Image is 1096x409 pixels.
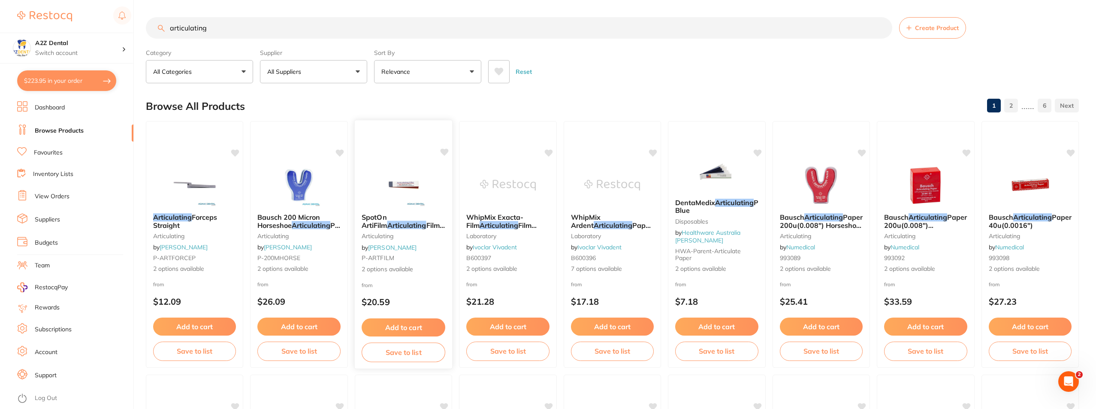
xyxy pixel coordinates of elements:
span: 2 options available [257,265,340,273]
p: $26.09 [257,297,340,306]
label: Category [146,49,253,57]
span: P-200MHORSE [257,254,300,262]
button: Log Out [17,392,131,406]
a: Log Out [35,394,57,403]
button: Add to cart [466,318,549,336]
span: WhipMix Exacta-Film [466,213,523,229]
img: Restocq Logo [17,11,72,21]
em: Articulating [1013,213,1052,221]
p: $20.59 [362,297,445,307]
span: 2 options available [362,265,445,273]
button: All Categories [146,60,253,83]
b: Bausch 200 Micron Horseshoe Articulating Paper Sheets (50) [257,213,340,229]
a: Budgets [35,239,58,247]
span: 993098 [989,254,1009,262]
b: WhipMix Exacta-Film Articulating Film 19µm / 75 [466,213,549,229]
span: Paper Blue [675,198,773,215]
p: All Categories [153,67,195,76]
span: DentaMedix [675,198,715,207]
em: Articulating [153,213,192,221]
button: Add to cart [989,318,1072,336]
b: SpotOn ArtiFilm Articulating Film 13 Micron [362,213,445,229]
p: $7.18 [675,297,758,306]
p: Relevance [381,67,414,76]
h4: A2Z Dental [35,39,122,48]
span: Bausch [780,213,804,221]
button: Add to cart [780,318,863,336]
button: Save to list [780,342,863,361]
small: articulating [884,233,967,239]
label: Supplier [260,49,367,57]
span: by [153,243,208,251]
button: Relevance [374,60,481,83]
a: 6 [1038,97,1051,114]
span: from [675,281,686,288]
button: Add to cart [675,318,758,336]
a: [PERSON_NAME] [160,243,208,251]
button: Save to list [257,342,340,361]
p: All Suppliers [267,67,305,76]
small: laboratory [571,233,654,239]
small: laboratory [466,233,549,239]
a: Browse Products [35,127,84,135]
img: A2Z Dental [13,39,30,57]
span: Paper 200u(0.008") Horseshoe BK-04, 50pcsm [780,213,863,237]
a: Numedical [995,243,1024,251]
a: Support [35,371,57,380]
iframe: Intercom live chat [1058,371,1079,392]
em: Articulating [594,221,632,230]
img: Bausch Articulating Paper 40u(0.0016") [1002,164,1058,206]
button: Save to list [362,342,445,362]
b: Bausch Articulating Paper 200u(0.008") Horseshoe BK-04, 50pcsm [780,213,863,229]
span: by [362,243,417,251]
a: Suppliers [35,215,60,224]
span: Paper 200u(0.008") w/dispenser BK-02 300pcs [884,213,967,245]
em: Articulating [387,221,426,229]
button: All Suppliers [260,60,367,83]
a: 2 [1004,97,1018,114]
button: Reset [513,60,534,83]
span: from [884,281,895,288]
span: from [571,281,582,288]
a: Ivoclar Vivadent [577,243,622,251]
img: WhipMix Exacta-Film Articulating Film 19µm / 75 [480,164,536,206]
em: Articulating [804,213,843,221]
span: 7 options available [571,265,654,273]
input: Search Products [146,17,892,39]
small: articulating [362,233,445,239]
img: RestocqPay [17,282,27,292]
button: $223.95 in your order [17,70,116,91]
p: $33.59 [884,297,967,306]
span: SpotOn ArtiFilm [362,213,387,230]
em: Articulating [292,221,330,230]
p: $12.09 [153,297,236,306]
a: Numedical [891,243,919,251]
span: from [153,281,164,288]
a: View Orders [35,192,69,201]
a: Ivoclar Vivadent [473,243,517,251]
span: 2 options available [780,265,863,273]
button: Save to list [989,342,1072,361]
span: 2 options available [884,265,967,273]
a: Dashboard [35,103,65,112]
span: 993092 [884,254,905,262]
span: by [989,243,1024,251]
span: from [466,281,477,288]
img: Articulating Forceps Straight [167,164,223,206]
button: Add to cart [153,318,236,336]
img: Bausch Articulating Paper 200u(0.008") w/dispenser BK-02 300pcs [898,164,954,206]
img: DentaMedix Articulating Paper Blue [689,149,745,192]
span: Film 13 Micron [362,221,445,237]
button: Save to list [153,342,236,361]
span: from [362,282,373,288]
a: Inventory Lists [33,170,73,179]
a: [PERSON_NAME] [264,243,312,251]
em: Articulating [909,213,947,221]
a: Numedical [786,243,815,251]
small: articulating [780,233,863,239]
span: by [884,243,919,251]
span: P-ARTFORCEP [153,254,196,262]
img: Bausch Articulating Paper 200u(0.008") Horseshoe BK-04, 50pcsm [793,164,849,206]
button: Add to cart [884,318,967,336]
a: Restocq Logo [17,6,72,26]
